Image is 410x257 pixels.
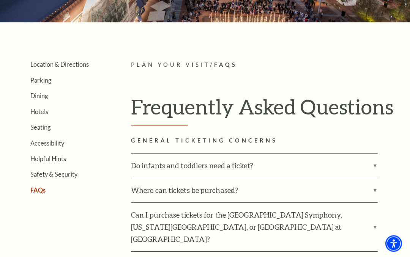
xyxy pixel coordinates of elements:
[30,140,64,147] a: Accessibility
[131,61,402,70] p: /
[30,155,66,163] a: Helpful Hints
[30,108,48,116] a: Hotels
[30,124,50,131] a: Seating
[131,136,402,146] h2: GENERAL TICKETING CONCERNS
[131,95,402,126] h1: Frequently Asked Questions
[131,154,378,178] label: Do infants and toddlers need a ticket?
[131,62,210,68] span: Plan Your Visit
[30,61,89,68] a: Location & Directions
[131,179,378,203] label: Where can tickets be purchased?
[30,171,77,178] a: Safety & Security
[30,187,46,194] a: FAQs
[214,62,237,68] span: FAQs
[131,203,378,252] label: Can I purchase tickets for the [GEOGRAPHIC_DATA] Symphony, [US_STATE][GEOGRAPHIC_DATA], or [GEOGR...
[30,92,48,100] a: Dining
[385,235,402,252] div: Accessibility Menu
[30,77,51,84] a: Parking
